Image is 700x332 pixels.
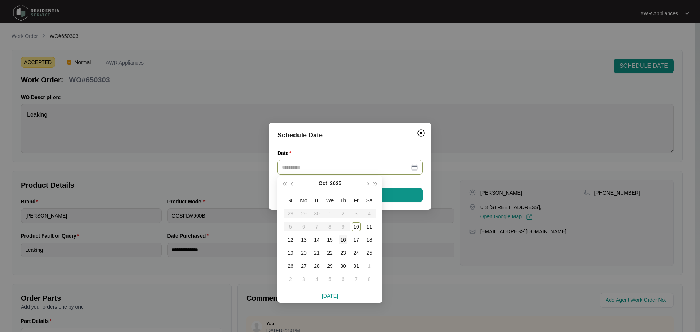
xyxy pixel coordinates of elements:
[277,149,294,157] label: Date
[352,275,361,284] div: 7
[326,262,334,270] div: 29
[299,262,308,270] div: 27
[286,249,295,257] div: 19
[310,194,323,207] th: Tu
[363,194,376,207] th: Sa
[323,233,337,246] td: 2025-10-15
[310,233,323,246] td: 2025-10-14
[350,194,363,207] th: Fr
[297,233,310,246] td: 2025-10-13
[415,127,427,139] button: Close
[337,246,350,259] td: 2025-10-23
[326,235,334,244] div: 15
[350,220,363,233] td: 2025-10-10
[326,249,334,257] div: 22
[297,259,310,273] td: 2025-10-27
[284,233,297,246] td: 2025-10-12
[365,222,374,231] div: 11
[339,235,347,244] div: 16
[363,233,376,246] td: 2025-10-18
[299,275,308,284] div: 3
[363,259,376,273] td: 2025-11-01
[310,259,323,273] td: 2025-10-28
[363,246,376,259] td: 2025-10-25
[352,262,361,270] div: 31
[363,273,376,286] td: 2025-11-08
[322,293,338,299] a: [DATE]
[350,259,363,273] td: 2025-10-31
[299,249,308,257] div: 20
[365,262,374,270] div: 1
[352,249,361,257] div: 24
[323,194,337,207] th: We
[330,176,341,191] button: 2025
[352,235,361,244] div: 17
[310,273,323,286] td: 2025-11-04
[282,163,409,171] input: Date
[297,246,310,259] td: 2025-10-20
[312,275,321,284] div: 4
[312,235,321,244] div: 14
[337,259,350,273] td: 2025-10-30
[350,246,363,259] td: 2025-10-24
[337,273,350,286] td: 2025-11-06
[323,246,337,259] td: 2025-10-22
[323,273,337,286] td: 2025-11-05
[310,246,323,259] td: 2025-10-21
[297,273,310,286] td: 2025-11-03
[352,222,361,231] div: 10
[326,275,334,284] div: 5
[323,259,337,273] td: 2025-10-29
[284,246,297,259] td: 2025-10-19
[350,233,363,246] td: 2025-10-17
[284,273,297,286] td: 2025-11-02
[339,275,347,284] div: 6
[312,262,321,270] div: 28
[363,220,376,233] td: 2025-10-11
[286,235,295,244] div: 12
[365,249,374,257] div: 25
[365,235,374,244] div: 18
[286,275,295,284] div: 2
[339,249,347,257] div: 23
[312,249,321,257] div: 21
[417,129,425,137] img: closeCircle
[339,262,347,270] div: 30
[277,130,423,140] div: Schedule Date
[297,194,310,207] th: Mo
[337,194,350,207] th: Th
[337,233,350,246] td: 2025-10-16
[284,194,297,207] th: Su
[286,262,295,270] div: 26
[284,259,297,273] td: 2025-10-26
[350,273,363,286] td: 2025-11-07
[299,235,308,244] div: 13
[365,275,374,284] div: 8
[319,176,327,191] button: Oct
